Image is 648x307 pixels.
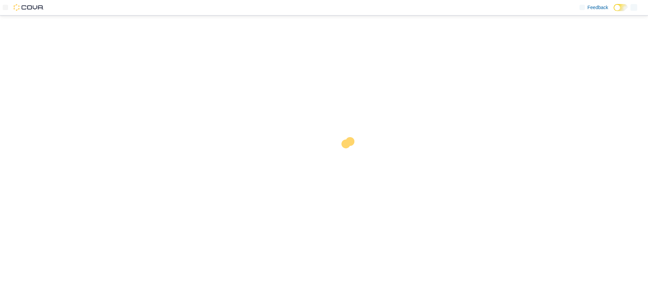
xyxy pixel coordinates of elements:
a: Feedback [577,1,611,14]
img: cova-loader [324,132,375,183]
input: Dark Mode [614,4,628,11]
img: Cova [13,4,44,11]
span: Feedback [588,4,608,11]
